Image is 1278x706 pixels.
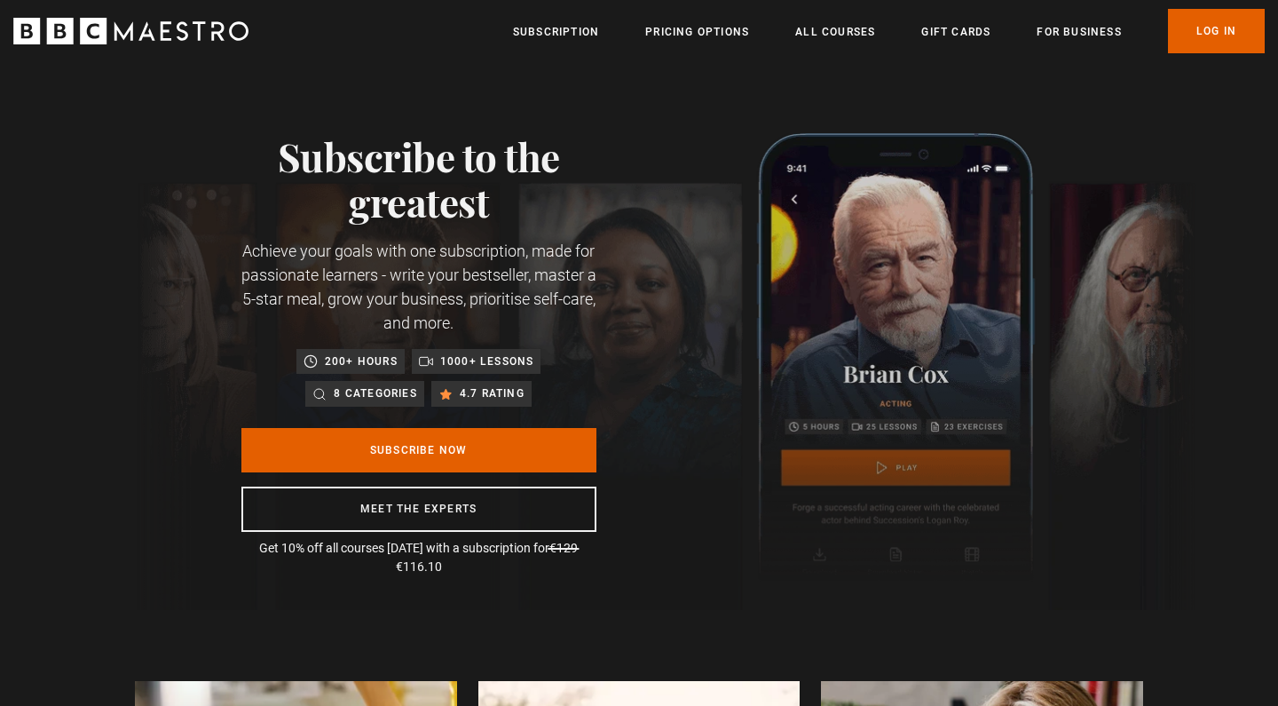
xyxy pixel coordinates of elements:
[549,541,578,555] span: €129
[513,23,599,41] a: Subscription
[1037,23,1121,41] a: For business
[241,487,596,532] a: Meet the experts
[795,23,875,41] a: All Courses
[241,539,596,576] p: Get 10% off all courses [DATE] with a subscription for
[241,239,596,335] p: Achieve your goals with one subscription, made for passionate learners - write your bestseller, m...
[325,353,398,370] p: 200+ hours
[241,428,596,472] a: Subscribe Now
[241,133,596,225] h1: Subscribe to the greatest
[921,23,990,41] a: Gift Cards
[645,23,749,41] a: Pricing Options
[460,385,525,402] p: 4.7 rating
[513,9,1265,53] nav: Primary
[334,385,416,402] p: 8 categories
[396,559,442,574] span: €116.10
[1168,9,1265,53] a: Log In
[440,353,534,370] p: 1000+ lessons
[13,18,248,44] svg: BBC Maestro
